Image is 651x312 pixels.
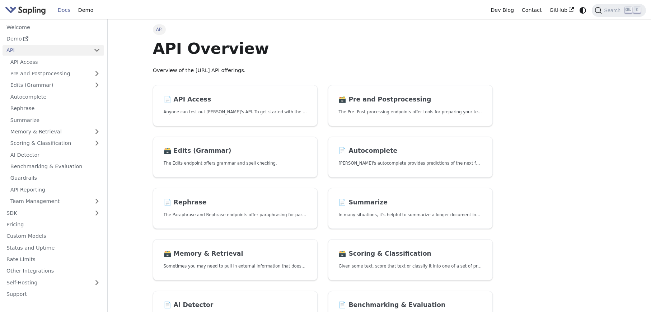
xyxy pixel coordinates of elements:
a: Contact [518,5,546,16]
a: Pricing [3,219,104,230]
p: Sometimes you may need to pull in external information that doesn't fit in the context size of an... [164,263,307,270]
a: API Reporting [6,184,104,195]
a: Autocomplete [6,91,104,102]
a: Benchmarking & Evaluation [6,161,104,172]
span: Search [602,8,625,13]
h2: Summarize [338,199,482,207]
a: Rephrase [6,103,104,114]
a: SDK [3,208,90,218]
p: Sapling's autocomplete provides predictions of the next few characters or words [338,160,482,167]
p: The Edits endpoint offers grammar and spell checking. [164,160,307,167]
a: API Access [6,57,104,67]
a: API [3,45,90,56]
span: API [153,24,166,34]
p: Overview of the [URL] API offerings. [153,66,493,75]
a: Docs [54,5,74,16]
h2: Rephrase [164,199,307,207]
h2: Memory & Retrieval [164,250,307,258]
a: Custom Models [3,231,104,241]
a: Demo [3,34,104,44]
a: 🗃️ Edits (Grammar)The Edits endpoint offers grammar and spell checking. [153,137,318,178]
a: Guardrails [6,173,104,183]
a: 🗃️ Pre and PostprocessingThe Pre- Post-processing endpoints offer tools for preparing your text d... [328,85,493,126]
a: Support [3,289,104,299]
a: Other Integrations [3,266,104,276]
a: Sapling.ai [5,5,48,15]
a: Edits (Grammar) [6,80,104,90]
button: Search (Ctrl+K) [592,4,646,17]
a: Dev Blog [487,5,517,16]
button: Collapse sidebar category 'API' [90,45,104,56]
p: Anyone can test out Sapling's API. To get started with the API, simply: [164,109,307,115]
h2: Edits (Grammar) [164,147,307,155]
h2: Pre and Postprocessing [338,96,482,104]
a: 📄️ Autocomplete[PERSON_NAME]'s autocomplete provides predictions of the next few characters or words [328,137,493,178]
p: Given some text, score that text or classify it into one of a set of pre-specified categories. [338,263,482,270]
a: Self-Hosting [3,277,104,288]
a: Memory & Retrieval [6,127,104,137]
a: Demo [74,5,97,16]
a: 🗃️ Memory & RetrievalSometimes you may need to pull in external information that doesn't fit in t... [153,239,318,280]
a: Welcome [3,22,104,32]
a: 📄️ SummarizeIn many situations, it's helpful to summarize a longer document into a shorter, more ... [328,188,493,229]
p: In many situations, it's helpful to summarize a longer document into a shorter, more easily diges... [338,212,482,218]
h2: Scoring & Classification [338,250,482,258]
a: Status and Uptime [3,242,104,253]
button: Expand sidebar category 'SDK' [90,208,104,218]
h2: AI Detector [164,301,307,309]
a: Pre and Postprocessing [6,68,104,79]
kbd: K [633,7,641,13]
a: GitHub [545,5,577,16]
a: Team Management [6,196,104,207]
a: Rate Limits [3,254,104,265]
h2: API Access [164,96,307,104]
img: Sapling.ai [5,5,46,15]
h2: Autocomplete [338,147,482,155]
p: The Paraphrase and Rephrase endpoints offer paraphrasing for particular styles. [164,212,307,218]
a: Summarize [6,115,104,125]
a: 🗃️ Scoring & ClassificationGiven some text, score that text or classify it into one of a set of p... [328,239,493,280]
a: 📄️ RephraseThe Paraphrase and Rephrase endpoints offer paraphrasing for particular styles. [153,188,318,229]
h1: API Overview [153,39,493,58]
h2: Benchmarking & Evaluation [338,301,482,309]
button: Switch between dark and light mode (currently system mode) [578,5,588,15]
a: AI Detector [6,150,104,160]
nav: Breadcrumbs [153,24,493,34]
a: 📄️ API AccessAnyone can test out [PERSON_NAME]'s API. To get started with the API, simply: [153,85,318,126]
p: The Pre- Post-processing endpoints offer tools for preparing your text data for ingestation as we... [338,109,482,115]
a: Scoring & Classification [6,138,104,148]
